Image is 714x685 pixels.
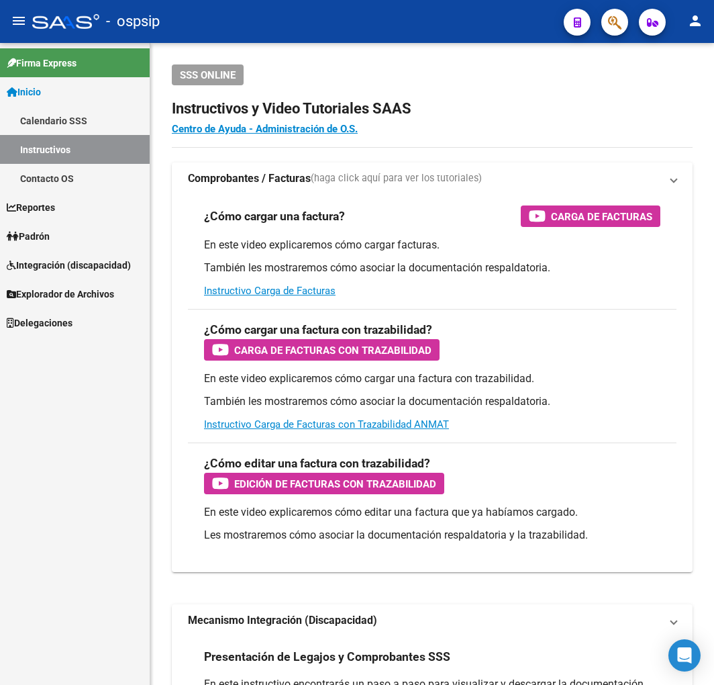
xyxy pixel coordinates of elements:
mat-expansion-panel-header: Mecanismo Integración (Discapacidad) [172,604,693,637]
a: Centro de Ayuda - Administración de O.S. [172,123,358,135]
p: Les mostraremos cómo asociar la documentación respaldatoria y la trazabilidad. [204,528,660,543]
h3: ¿Cómo cargar una factura? [204,207,345,226]
span: (haga click aquí para ver los tutoriales) [311,171,482,186]
p: En este video explicaremos cómo cargar facturas. [204,238,660,253]
p: En este video explicaremos cómo cargar una factura con trazabilidad. [204,371,660,386]
h3: ¿Cómo editar una factura con trazabilidad? [204,454,430,473]
span: Inicio [7,85,41,99]
button: Edición de Facturas con Trazabilidad [204,473,444,494]
h3: ¿Cómo cargar una factura con trazabilidad? [204,320,432,339]
strong: Comprobantes / Facturas [188,171,311,186]
p: También les mostraremos cómo asociar la documentación respaldatoria. [204,261,660,275]
span: Delegaciones [7,316,72,330]
div: Comprobantes / Facturas(haga click aquí para ver los tutoriales) [172,195,693,572]
button: SSS ONLINE [172,64,244,85]
span: Integración (discapacidad) [7,258,131,273]
span: Carga de Facturas [551,208,652,225]
mat-icon: menu [11,13,27,29]
span: Reportes [7,200,55,215]
mat-icon: person [687,13,703,29]
span: Explorador de Archivos [7,287,114,302]
a: Instructivo Carga de Facturas con Trazabilidad ANMAT [204,418,449,430]
mat-expansion-panel-header: Comprobantes / Facturas(haga click aquí para ver los tutoriales) [172,163,693,195]
button: Carga de Facturas [521,205,660,227]
span: Firma Express [7,56,76,71]
p: En este video explicaremos cómo editar una factura que ya habíamos cargado. [204,505,660,520]
span: SSS ONLINE [180,69,236,81]
h2: Instructivos y Video Tutoriales SAAS [172,96,693,122]
strong: Mecanismo Integración (Discapacidad) [188,613,377,628]
h3: Presentación de Legajos y Comprobantes SSS [204,647,450,666]
button: Carga de Facturas con Trazabilidad [204,339,440,361]
p: También les mostraremos cómo asociar la documentación respaldatoria. [204,394,660,409]
span: - ospsip [106,7,160,36]
span: Carga de Facturas con Trazabilidad [234,342,431,359]
a: Instructivo Carga de Facturas [204,285,336,297]
div: Open Intercom Messenger [668,639,701,672]
span: Padrón [7,229,50,244]
span: Edición de Facturas con Trazabilidad [234,475,436,492]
